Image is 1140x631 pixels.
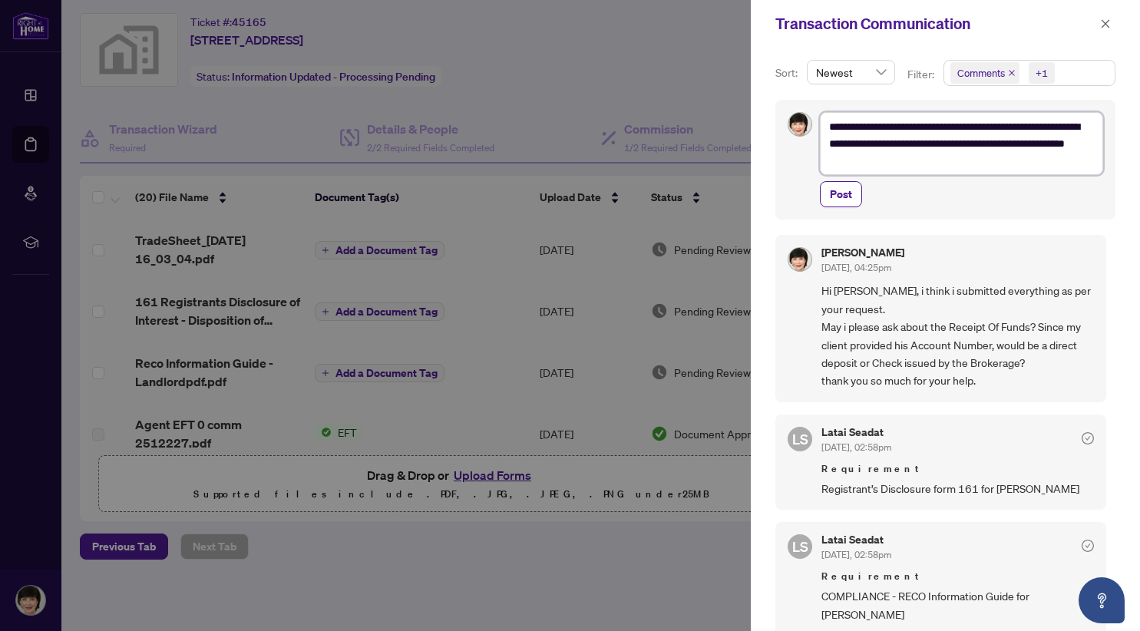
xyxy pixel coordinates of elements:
span: Hi [PERSON_NAME], i think i submitted everything as per your request. May i please ask about the ... [821,282,1094,389]
h5: Latai Seadat [821,427,891,438]
div: +1 [1036,65,1048,81]
span: LS [792,536,808,557]
span: check-circle [1082,540,1094,552]
button: Open asap [1079,577,1125,623]
span: Post [830,182,852,206]
span: [DATE], 02:58pm [821,549,891,560]
span: Comments [950,62,1019,84]
h5: Latai Seadat [821,534,891,545]
span: [DATE], 02:58pm [821,441,891,453]
span: [DATE], 04:25pm [821,262,891,273]
span: LS [792,428,808,450]
span: COMPLIANCE - RECO Information Guide for [PERSON_NAME] [821,587,1094,623]
span: close [1008,69,1016,77]
span: Registrant’s Disclosure form 161 for [PERSON_NAME] [821,480,1094,497]
span: Requirement [821,461,1094,477]
span: Newest [816,61,886,84]
span: Comments [957,65,1005,81]
div: Transaction Communication [775,12,1095,35]
p: Filter: [907,66,937,83]
button: Post [820,181,862,207]
h5: [PERSON_NAME] [821,247,904,258]
span: Requirement [821,569,1094,584]
img: Profile Icon [788,248,811,271]
span: close [1100,18,1111,29]
span: check-circle [1082,432,1094,444]
img: Profile Icon [788,113,811,136]
p: Sort: [775,64,801,81]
